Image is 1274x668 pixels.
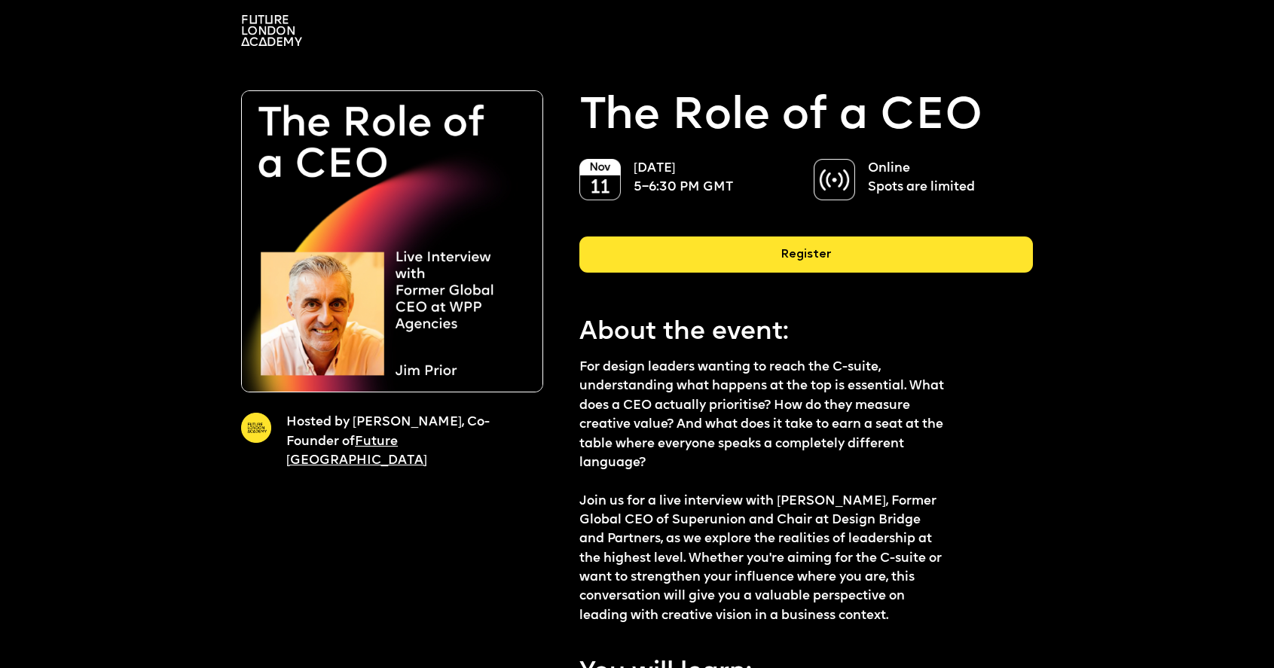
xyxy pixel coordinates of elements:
[241,413,271,443] img: A yellow circle with Future London Academy logo
[868,159,1016,197] p: Online Spots are limited
[286,413,518,470] p: Hosted by [PERSON_NAME], Co-Founder of
[579,236,1033,273] div: Register
[241,15,302,46] img: A logo saying in 3 lines: Future London Academy
[579,90,982,144] p: The Role of a CEO
[286,435,427,467] a: Future [GEOGRAPHIC_DATA]
[579,315,988,350] p: About the event:
[579,236,1033,285] a: Register
[634,159,782,197] p: [DATE] 5–6:30 PM GMT
[579,358,946,625] p: For design leaders wanting to reach the C-suite, understanding what happens at the top is essenti...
